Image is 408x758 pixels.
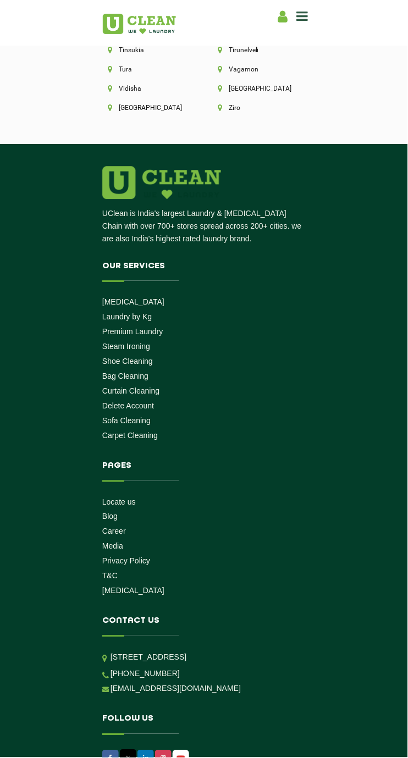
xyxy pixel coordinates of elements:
[108,85,190,92] li: Vidisha
[108,104,190,112] li: [GEOGRAPHIC_DATA]
[102,357,153,366] a: Shoe Cleaning
[102,416,151,425] a: Sofa Cleaning
[102,327,163,336] a: Premium Laundry
[108,46,190,54] li: Tinsukia
[102,617,306,637] h4: Contact us
[111,670,180,678] a: [PHONE_NUMBER]
[102,572,118,580] a: T&C
[102,297,164,306] a: [MEDICAL_DATA]
[102,557,150,566] a: Privacy Policy
[102,207,306,245] p: UClean is India's largest Laundry & [MEDICAL_DATA] Chain with over 700+ stores spread across 200+...
[102,262,306,281] h4: Our Services
[102,587,164,595] a: [MEDICAL_DATA]
[218,104,300,112] li: Ziro
[102,431,158,440] a: Carpet Cleaning
[102,527,126,536] a: Career
[103,14,176,34] img: UClean Laundry and Dry Cleaning
[111,684,241,693] a: [EMAIL_ADDRESS][DOMAIN_NAME]
[111,651,306,664] p: [STREET_ADDRESS]
[102,542,123,551] a: Media
[102,497,136,506] a: Locate us
[102,342,150,351] a: Steam Ironing
[102,166,221,199] img: logo.png
[102,386,159,395] a: Curtain Cleaning
[102,512,118,521] a: Blog
[218,85,300,92] li: [GEOGRAPHIC_DATA]
[102,401,154,410] a: Delete Account
[102,461,306,481] h4: Pages
[102,372,148,380] a: Bag Cleaning
[102,715,306,734] h4: Follow us
[102,312,152,321] a: Laundry by Kg
[218,46,300,54] li: Tirunelveli
[108,65,190,73] li: Tura
[218,65,300,73] li: Vagamon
